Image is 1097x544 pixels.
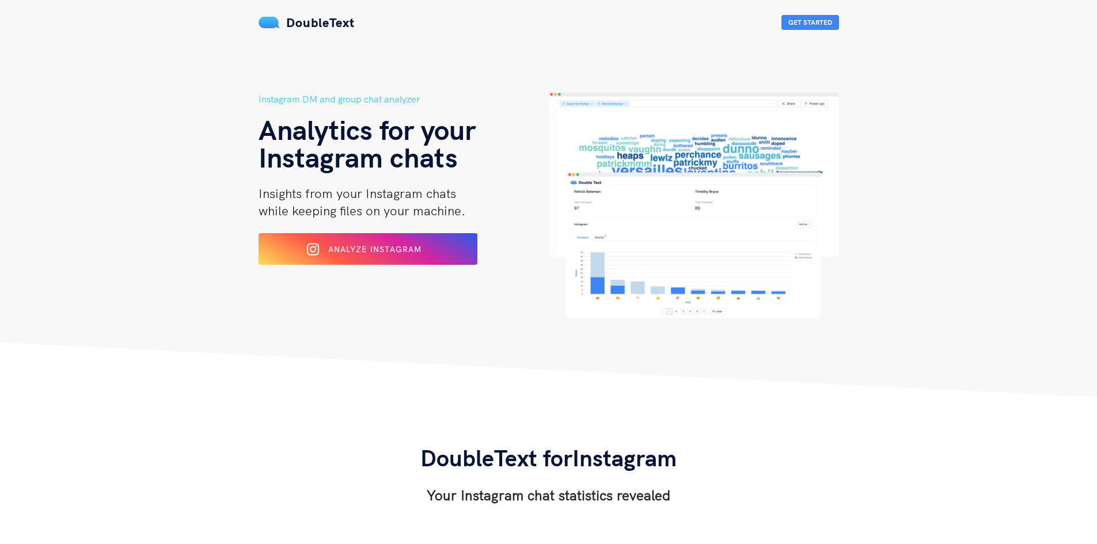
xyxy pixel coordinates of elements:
[259,112,476,147] span: Analytics for your
[259,17,280,28] img: mS3x8y1f88AAAAABJRU5ErkJggg==
[549,92,839,318] img: hero
[259,185,456,201] span: Insights from your Instagram chats
[420,443,677,472] span: DoubleText for Instagram
[328,244,422,254] span: Analyze Instagram
[286,14,355,31] span: DoubleText
[259,203,465,219] span: while keeping files on your machine.
[259,92,549,106] h5: Instagram DM and group chat analyzer
[259,233,477,265] button: Analyze Instagram
[781,15,839,30] button: Get Started
[420,486,677,504] h3: Your Instagram chat statistics revealed
[259,248,477,258] a: Analyze Instagram
[259,140,458,174] span: Instagram chats
[259,14,355,31] a: DoubleText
